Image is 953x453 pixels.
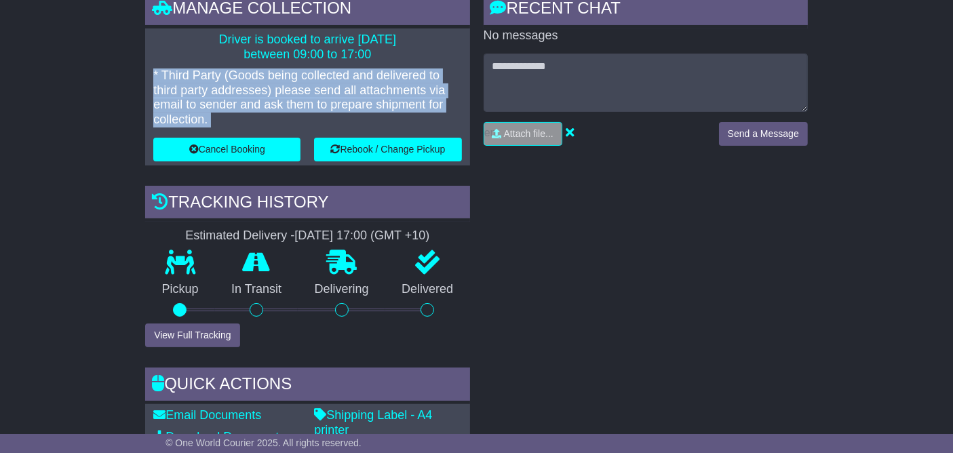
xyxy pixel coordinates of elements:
div: Tracking history [145,186,469,222]
p: In Transit [215,282,298,297]
a: Shipping Label - A4 printer [314,408,432,437]
a: Email Documents [153,408,261,422]
button: Cancel Booking [153,138,300,161]
button: Send a Message [719,122,808,146]
a: Download Documents [153,430,285,444]
p: Driver is booked to arrive [DATE] between 09:00 to 17:00 [153,33,461,62]
button: Rebook / Change Pickup [314,138,461,161]
span: © One World Courier 2025. All rights reserved. [166,437,362,448]
p: No messages [484,28,808,43]
div: Estimated Delivery - [145,229,469,243]
div: Quick Actions [145,368,469,404]
p: * Third Party (Goods being collected and delivered to third party addresses) please send all atta... [153,68,461,127]
button: View Full Tracking [145,323,239,347]
p: Delivered [385,282,470,297]
p: Delivering [298,282,385,297]
div: [DATE] 17:00 (GMT +10) [294,229,429,243]
p: Pickup [145,282,215,297]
